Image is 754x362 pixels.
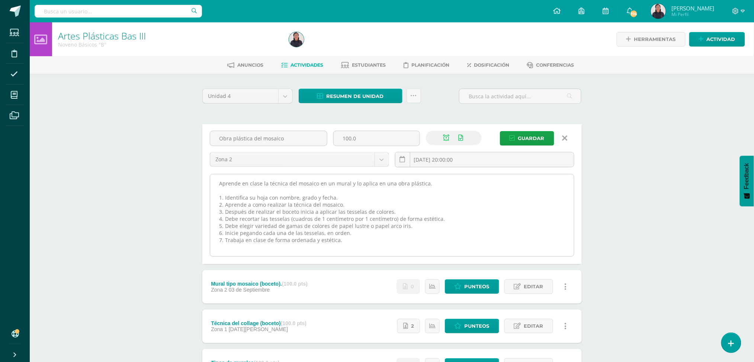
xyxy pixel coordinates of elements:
[299,89,402,103] a: Resumen de unidad
[465,280,490,293] span: Punteos
[740,156,754,206] button: Feedback - Mostrar encuesta
[651,4,666,19] img: 67078d01e56025b9630a76423ab6604b.png
[58,29,146,42] a: Artes Plásticas Bas III
[58,31,280,41] h1: Artes Plásticas Bas III
[291,62,323,68] span: Actividades
[467,59,509,71] a: Dosificación
[474,62,509,68] span: Dosificación
[327,89,384,103] span: Resumen de unidad
[404,59,449,71] a: Planificación
[229,287,270,293] span: 03 de Septiembre
[671,11,714,18] span: Mi Perfil
[459,89,581,104] input: Busca la actividad aquí...
[281,59,323,71] a: Actividades
[445,319,499,333] a: Punteos
[671,4,714,12] span: [PERSON_NAME]
[203,89,292,103] a: Unidad 4
[210,174,574,256] textarea: Aprende en clase la técnica del mosaico en un mural y lo aplica en una obra plástica. 1. Identifi...
[211,326,227,332] span: Zona 1
[211,281,308,287] div: Mural tipo mosaico (boceto).
[634,32,676,46] span: Herramientas
[282,281,308,287] strong: (100.0 pts)
[211,320,307,326] div: Técnica del collage (boceto)
[689,32,745,47] a: Actividad
[210,131,327,146] input: Título
[411,319,414,333] span: 2
[58,41,280,48] div: Noveno Básicos 'B'
[411,62,449,68] span: Planificación
[527,59,574,71] a: Conferencias
[630,10,638,18] span: 174
[352,62,386,68] span: Estudiantes
[227,59,263,71] a: Anuncios
[707,32,735,46] span: Actividad
[341,59,386,71] a: Estudiantes
[397,319,420,333] a: 2
[334,131,420,146] input: Puntos máximos
[411,280,414,293] span: 0
[210,152,389,166] a: Zona 2
[281,320,307,326] strong: (100.0 pts)
[35,5,202,18] input: Busca un usuario...
[237,62,263,68] span: Anuncios
[397,279,420,294] a: No se han realizado entregas
[208,89,273,103] span: Unidad 4
[500,131,554,146] button: Guardar
[524,280,543,293] span: Editar
[229,326,288,332] span: [DATE][PERSON_NAME]
[617,32,686,47] a: Herramientas
[395,152,574,167] input: Fecha de entrega
[216,152,369,166] span: Zona 2
[465,319,490,333] span: Punteos
[518,131,545,145] span: Guardar
[744,163,750,189] span: Feedback
[289,32,304,47] img: 67078d01e56025b9630a76423ab6604b.png
[211,287,227,293] span: Zona 2
[524,319,543,333] span: Editar
[536,62,574,68] span: Conferencias
[445,279,499,294] a: Punteos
